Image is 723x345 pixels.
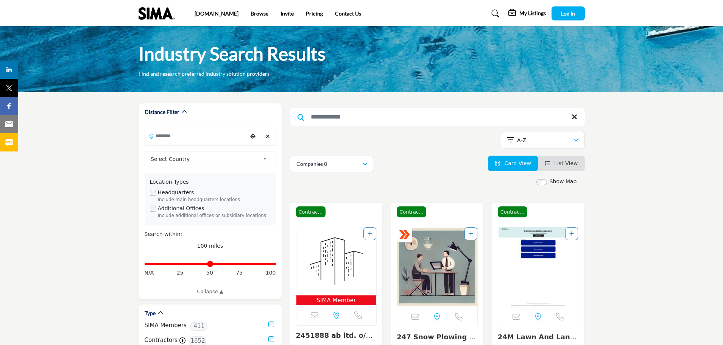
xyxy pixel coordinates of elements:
span: 25 [177,269,184,277]
a: Pricing [306,10,323,17]
a: View List [545,160,578,166]
a: Contact Us [335,10,361,17]
li: List View [538,156,585,171]
img: Site Logo [139,7,179,20]
span: 50 [206,269,213,277]
span: Select Country [151,155,260,164]
span: Contractor [296,206,326,218]
input: Search Location [145,128,247,143]
button: A-Z [501,132,585,148]
label: Headquarters [158,189,194,197]
h1: Industry Search Results [139,42,326,66]
h3: 2451888 ab ltd. o/a Sapphire Property Solutions [296,331,377,340]
a: Open Listing in new tab [397,227,477,307]
p: Find and research preferred industry solution providers [139,70,270,78]
span: Contractor [397,206,426,218]
img: 247 Snow Plowing LLC [397,227,477,307]
img: 24M Lawn And Landscape Services, LLC [498,227,578,307]
input: Contractors checkbox [268,336,274,342]
a: Add To List [368,231,372,237]
span: 411 [190,322,207,331]
div: Search within: [145,230,276,238]
button: Log In [552,6,585,20]
span: List View [554,160,578,166]
p: A-Z [517,136,526,144]
div: Choose your current location [247,128,259,145]
a: Collapse ▲ [145,288,276,295]
h3: 24M Lawn And Landscape Services, LLC [498,333,579,341]
a: View Card [495,160,531,166]
a: Add To List [469,231,473,237]
label: Show Map [550,178,577,186]
img: 2451888 ab ltd. o/a Sapphire Property Solutions [296,227,377,295]
a: Open Listing in new tab [296,227,377,306]
h2: Type [145,309,156,317]
p: Companies 0 [296,160,327,168]
a: [DOMAIN_NAME] [195,10,238,17]
div: Include additional offices or subsidiary locations [158,212,271,219]
span: Log In [561,10,575,17]
div: Include main headquarters locations [158,197,271,203]
label: Additional Offices [158,205,204,212]
button: Companies 0 [290,156,374,172]
span: Contractor [498,206,527,218]
a: Add To List [569,231,574,237]
h5: My Listings [519,10,546,17]
label: SIMA Members [145,321,187,330]
span: 75 [236,269,243,277]
h3: 247 Snow Plowing LLC [397,333,478,341]
li: Card View [488,156,538,171]
span: Card View [504,160,531,166]
input: Search Keyword [290,108,585,126]
span: 100 [266,269,276,277]
a: Invite [280,10,294,17]
span: N/A [145,269,154,277]
a: Open Listing in new tab [498,227,578,307]
input: SIMA Members checkbox [268,322,274,327]
a: Search [484,8,504,20]
h2: Distance Filter [145,108,179,116]
div: Location Types [150,178,271,186]
span: SIMA Member [298,296,375,305]
div: Clear search location [262,128,274,145]
div: My Listings [508,9,546,18]
span: 100 miles [197,243,223,249]
label: Contractors [145,336,178,345]
a: Browse [251,10,268,17]
img: ASM Certified Badge Icon [399,229,410,240]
